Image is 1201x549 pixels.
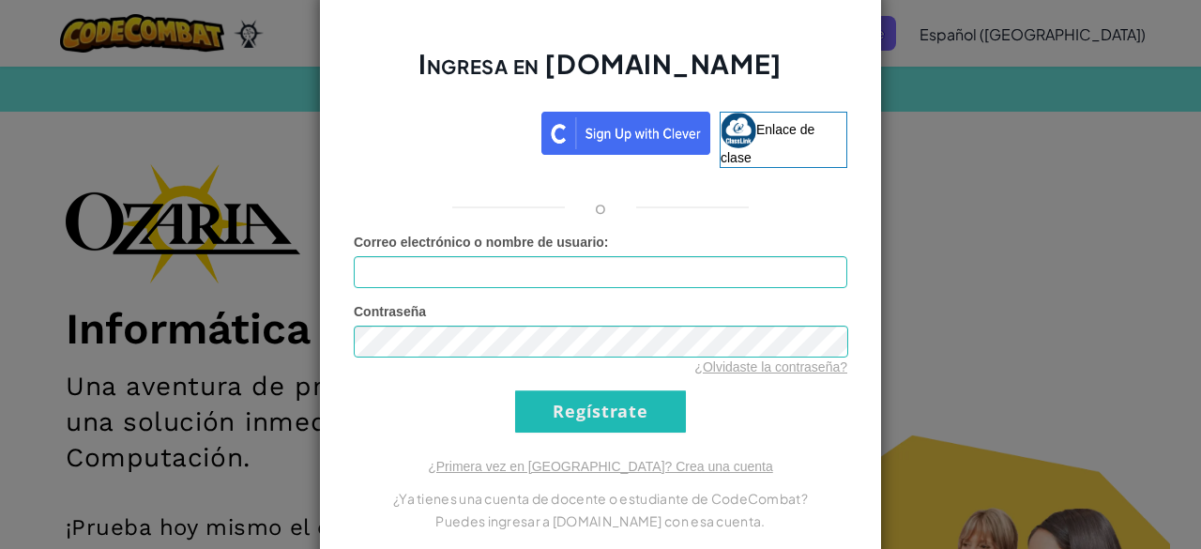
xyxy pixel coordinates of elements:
[393,490,808,507] font: ¿Ya tienes una cuenta de docente o estudiante de CodeCombat?
[435,512,765,529] font: Puedes ingresar a [DOMAIN_NAME] con esa cuenta.
[418,47,782,80] font: Ingresa en [DOMAIN_NAME]
[721,113,756,148] img: classlink-logo-small.png
[541,112,710,155] img: clever_sso_button@2x.png
[595,196,606,218] font: o
[354,304,426,319] font: Contraseña
[721,121,814,164] font: Enlace de clase
[694,359,847,374] a: ¿Olvidaste la contraseña?
[515,390,686,433] input: Regístrate
[354,235,604,250] font: Correo electrónico o nombre de usuario
[604,235,609,250] font: :
[428,459,773,474] a: ¿Primera vez en [GEOGRAPHIC_DATA]? Crea una cuenta
[344,110,541,151] iframe: Botón de acceso con Google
